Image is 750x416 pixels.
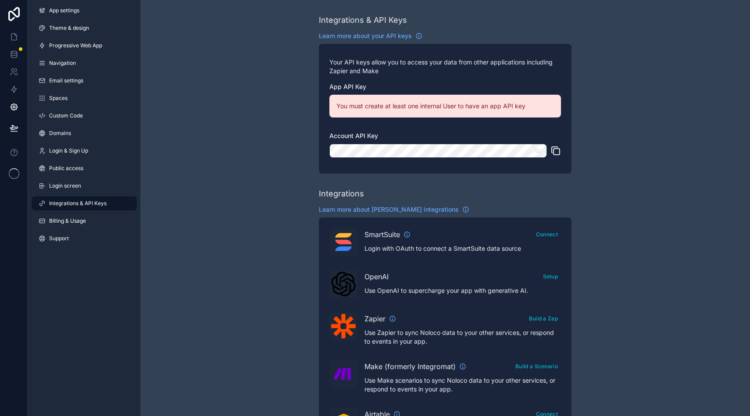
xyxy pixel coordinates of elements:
a: Custom Code [32,109,137,123]
span: Support [49,235,69,242]
a: Domains [32,126,137,140]
span: Spaces [49,95,68,102]
button: Connect [533,228,561,241]
img: SmartSuite [331,230,356,254]
span: Billing & Usage [49,217,86,224]
div: Integrations [319,188,364,200]
p: Use Zapier to sync Noloco data to your other services, or respond to events in your app. [364,328,561,346]
span: Login screen [49,182,81,189]
span: SmartSuite [364,229,400,240]
p: Your API keys allow you to access your data from other applications including Zapier and Make [329,58,561,75]
a: Navigation [32,56,137,70]
span: Integrations & API Keys [49,200,107,207]
a: Login screen [32,179,137,193]
a: Billing & Usage [32,214,137,228]
a: Build a Scenario [512,361,561,370]
span: Account API Key [329,132,378,139]
div: Integrations & API Keys [319,14,407,26]
span: App API Key [329,83,366,90]
a: Learn more about your API keys [319,32,422,40]
button: Build a Zap [526,312,561,325]
span: Zapier [364,313,386,324]
a: App settings [32,4,137,18]
p: Use Make scenarios to sync Noloco data to your other services, or respond to events in your app. [364,376,561,394]
img: OpenAI [331,272,356,296]
span: Email settings [49,77,83,84]
span: Progressive Web App [49,42,102,49]
a: Theme & design [32,21,137,35]
span: Learn more about [PERSON_NAME] integrations [319,205,459,214]
span: Domains [49,130,71,137]
a: Setup [540,271,561,280]
div: You must create at least one internal User to have an app API key [329,95,561,117]
span: Learn more about your API keys [319,32,412,40]
a: Email settings [32,74,137,88]
span: Navigation [49,60,76,67]
img: Zapier [331,314,356,338]
a: Learn more about [PERSON_NAME] integrations [319,205,469,214]
a: Progressive Web App [32,39,137,53]
a: Build a Zap [526,313,561,322]
span: OpenAI [364,271,389,282]
p: Use OpenAI to supercharge your app with generative AI. [364,286,561,295]
a: Integrations & API Keys [32,196,137,210]
p: Login with OAuth to connect a SmartSuite data source [364,244,561,253]
span: Make (formerly Integromat) [364,361,456,372]
a: Connect [533,229,561,238]
a: Login & Sign Up [32,144,137,158]
span: Login & Sign Up [49,147,88,154]
button: Setup [540,270,561,283]
span: Theme & design [49,25,89,32]
button: Build a Scenario [512,360,561,373]
span: Public access [49,165,83,172]
a: Spaces [32,91,137,105]
span: App settings [49,7,79,14]
span: Custom Code [49,112,83,119]
a: Public access [32,161,137,175]
a: Support [32,231,137,245]
img: Make (formerly Integromat) [331,362,356,386]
